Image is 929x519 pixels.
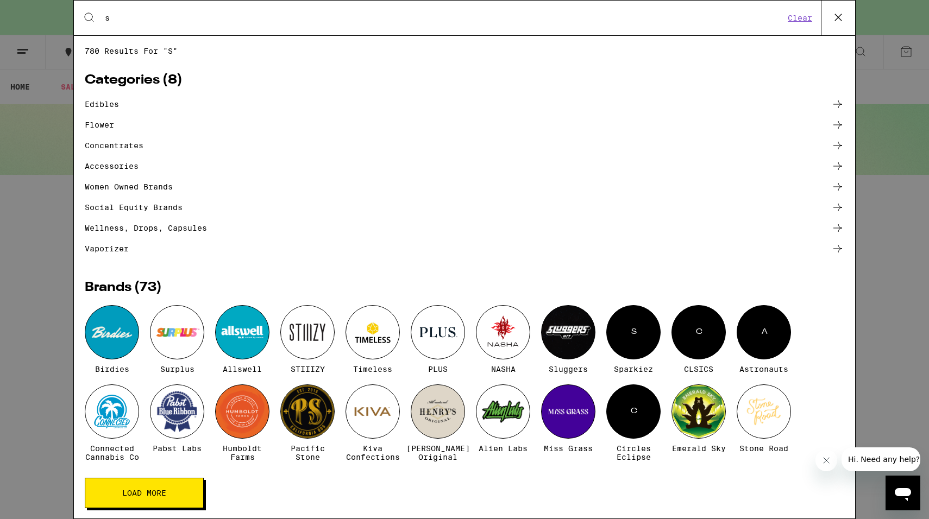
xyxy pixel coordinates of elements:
a: Women owned brands [85,180,844,193]
span: Emerald Sky [672,444,726,453]
span: Surplus [160,365,194,374]
a: flower [85,118,844,131]
span: Stone Road [739,444,788,453]
a: concentrates [85,139,844,152]
span: Astronauts [739,365,788,374]
a: accessories [85,160,844,173]
div: C [606,384,661,439]
button: Clear [784,13,815,23]
h2: Categories ( 8 ) [85,74,844,87]
span: NASHA [491,365,516,374]
span: Timeless [353,365,392,374]
span: Allswell [223,365,262,374]
div: A [737,305,791,359]
span: [PERSON_NAME] Original [406,444,470,461]
span: Kiva Confections [346,444,400,461]
span: Pacific Stone [280,444,335,461]
a: edibles [85,98,844,111]
span: Miss Grass [544,444,593,453]
iframe: Message from company [842,447,920,471]
input: Search for products & categories [104,13,784,23]
span: Sparkiez [614,365,653,374]
button: Load More [85,478,204,508]
div: C [671,305,726,359]
span: Pabst Labs [153,444,202,453]
span: Birdies [95,365,129,374]
span: PLUS [428,365,448,374]
span: Connected Cannabis Co [85,444,139,461]
iframe: Close message [815,450,837,471]
span: Alien Labs [479,444,528,453]
div: S [606,305,661,359]
a: Wellness, drops, capsules [85,221,844,235]
span: 780 results for "s" [85,47,844,55]
h2: Brands ( 73 ) [85,281,844,294]
iframe: Button to launch messaging window [886,476,920,510]
span: Load More [122,489,166,497]
span: Sluggers [549,365,588,374]
span: STIIIZY [291,365,325,374]
span: Humboldt Farms [215,444,269,461]
span: CLSICS [684,365,713,374]
a: Social equity brands [85,201,844,214]
a: vaporizer [85,242,844,255]
span: Circles Eclipse [606,444,661,461]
